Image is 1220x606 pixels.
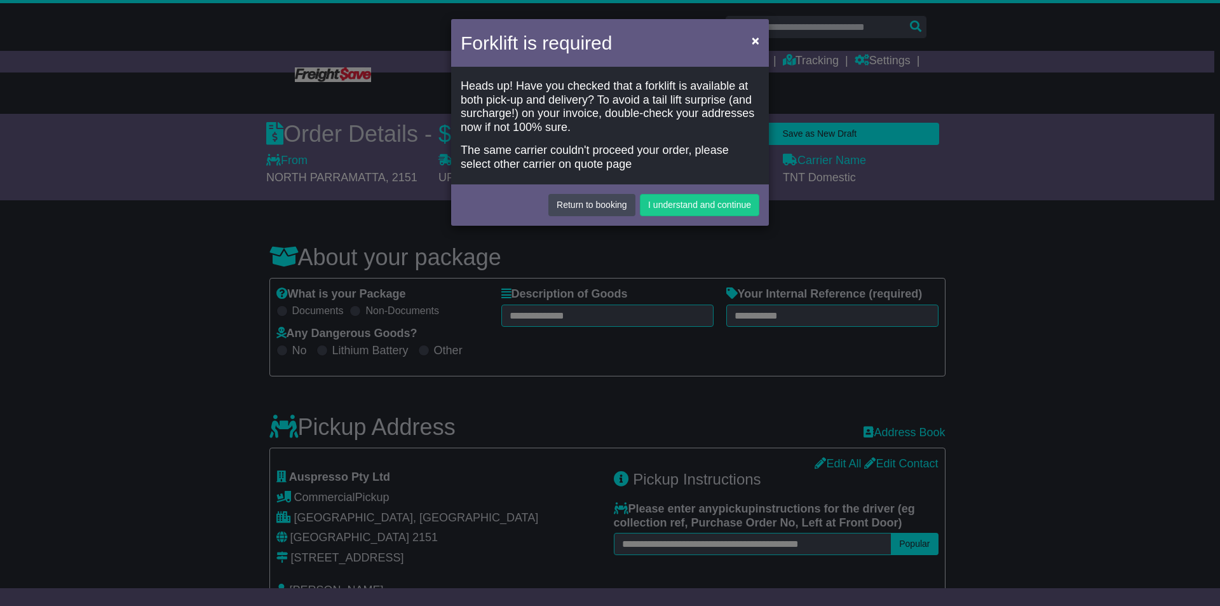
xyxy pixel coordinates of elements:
div: Heads up! Have you checked that a forklift is available at both pick-up and delivery? To avoid a ... [461,79,759,134]
h4: Forklift is required [461,29,612,57]
button: I understand and continue [640,194,759,216]
div: The same carrier couldn't proceed your order, please select other carrier on quote page [461,144,759,171]
span: × [752,33,759,48]
button: Close [745,27,766,53]
button: Return to booking [548,194,635,216]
